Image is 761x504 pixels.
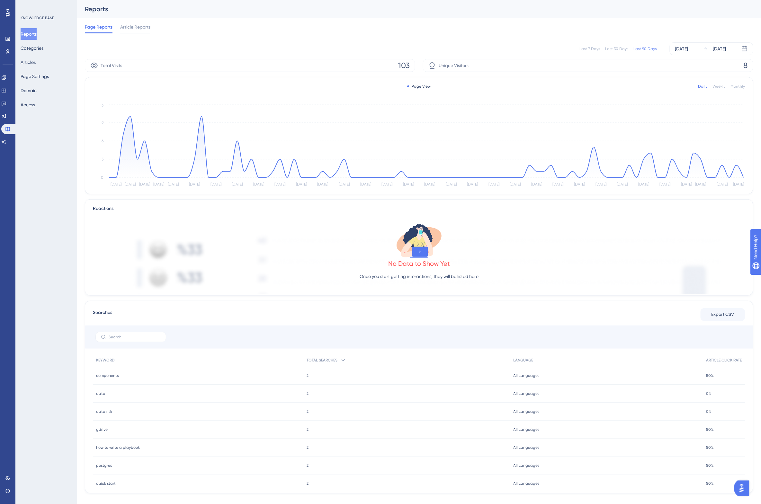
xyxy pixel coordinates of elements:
[96,445,140,450] span: how to write a playbook
[318,182,328,187] tspan: [DATE]
[296,182,307,187] tspan: [DATE]
[111,182,121,187] tspan: [DATE]
[580,46,600,51] div: Last 7 Days
[706,409,712,414] span: 0%
[514,409,540,414] span: All Languages
[701,308,745,321] button: Export CSV
[85,4,737,13] div: Reports
[717,182,728,187] tspan: [DATE]
[153,182,164,187] tspan: [DATE]
[102,157,103,161] tspan: 3
[733,182,744,187] tspan: [DATE]
[638,182,649,187] tspan: [DATE]
[553,182,564,187] tspan: [DATE]
[514,358,533,363] span: LANGUAGE
[93,309,112,320] span: Searches
[681,182,692,187] tspan: [DATE]
[514,463,540,468] span: All Languages
[514,445,540,450] span: All Languages
[96,409,112,414] span: data risk
[488,182,499,187] tspan: [DATE]
[307,373,309,378] span: 2
[660,182,671,187] tspan: [DATE]
[706,373,714,378] span: 50%
[634,46,657,51] div: Last 90 Days
[109,335,161,339] input: Search
[467,182,478,187] tspan: [DATE]
[101,62,122,69] span: Total Visits
[713,45,726,53] div: [DATE]
[21,15,54,21] div: KNOWLEDGE BASE
[439,62,469,69] span: Unique Visitors
[617,182,628,187] tspan: [DATE]
[398,60,410,71] span: 103
[713,84,726,89] div: Weekly
[21,99,35,110] button: Access
[734,479,753,498] iframe: UserGuiding AI Assistant Launcher
[96,391,105,396] span: data
[731,84,745,89] div: Monthly
[360,182,371,187] tspan: [DATE]
[21,56,36,68] button: Articles
[21,42,43,54] button: Categories
[446,182,457,187] tspan: [DATE]
[388,259,450,268] div: No Data to Show Yet
[695,182,706,187] tspan: [DATE]
[168,182,179,187] tspan: [DATE]
[210,182,221,187] tspan: [DATE]
[706,481,714,486] span: 50%
[425,182,435,187] tspan: [DATE]
[101,175,103,180] tspan: 0
[253,182,264,187] tspan: [DATE]
[307,445,309,450] span: 2
[15,2,40,9] span: Need Help?
[307,391,309,396] span: 2
[514,391,540,396] span: All Languages
[706,391,712,396] span: 0%
[21,28,37,40] button: Reports
[307,481,309,486] span: 2
[706,358,742,363] span: ARTICLE CLICK RATE
[403,182,414,187] tspan: [DATE]
[232,182,243,187] tspan: [DATE]
[706,445,714,450] span: 50%
[139,182,150,187] tspan: [DATE]
[96,463,112,468] span: postgres
[706,427,714,432] span: 50%
[339,182,350,187] tspan: [DATE]
[706,463,714,468] span: 50%
[125,182,136,187] tspan: [DATE]
[407,84,431,89] div: Page View
[531,182,542,187] tspan: [DATE]
[96,358,115,363] span: KEYWORD
[381,182,392,187] tspan: [DATE]
[712,311,734,318] span: Export CSV
[360,273,479,280] p: Once you start getting interactions, they will be listed here
[605,46,629,51] div: Last 30 Days
[514,373,540,378] span: All Languages
[514,427,540,432] span: All Languages
[96,427,108,432] span: gdrive
[102,120,103,125] tspan: 9
[307,463,309,468] span: 2
[514,481,540,486] span: All Languages
[102,139,103,143] tspan: 6
[100,104,103,108] tspan: 12
[510,182,521,187] tspan: [DATE]
[675,45,688,53] div: [DATE]
[189,182,200,187] tspan: [DATE]
[93,205,745,213] div: Reactions
[275,182,286,187] tspan: [DATE]
[307,427,309,432] span: 2
[307,409,309,414] span: 2
[21,71,49,82] button: Page Settings
[120,23,150,31] span: Article Reports
[307,358,337,363] span: TOTAL SEARCHES
[85,23,112,31] span: Page Reports
[698,84,708,89] div: Daily
[595,182,606,187] tspan: [DATE]
[96,373,119,378] span: components
[744,60,748,71] span: 8
[96,481,116,486] span: quick start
